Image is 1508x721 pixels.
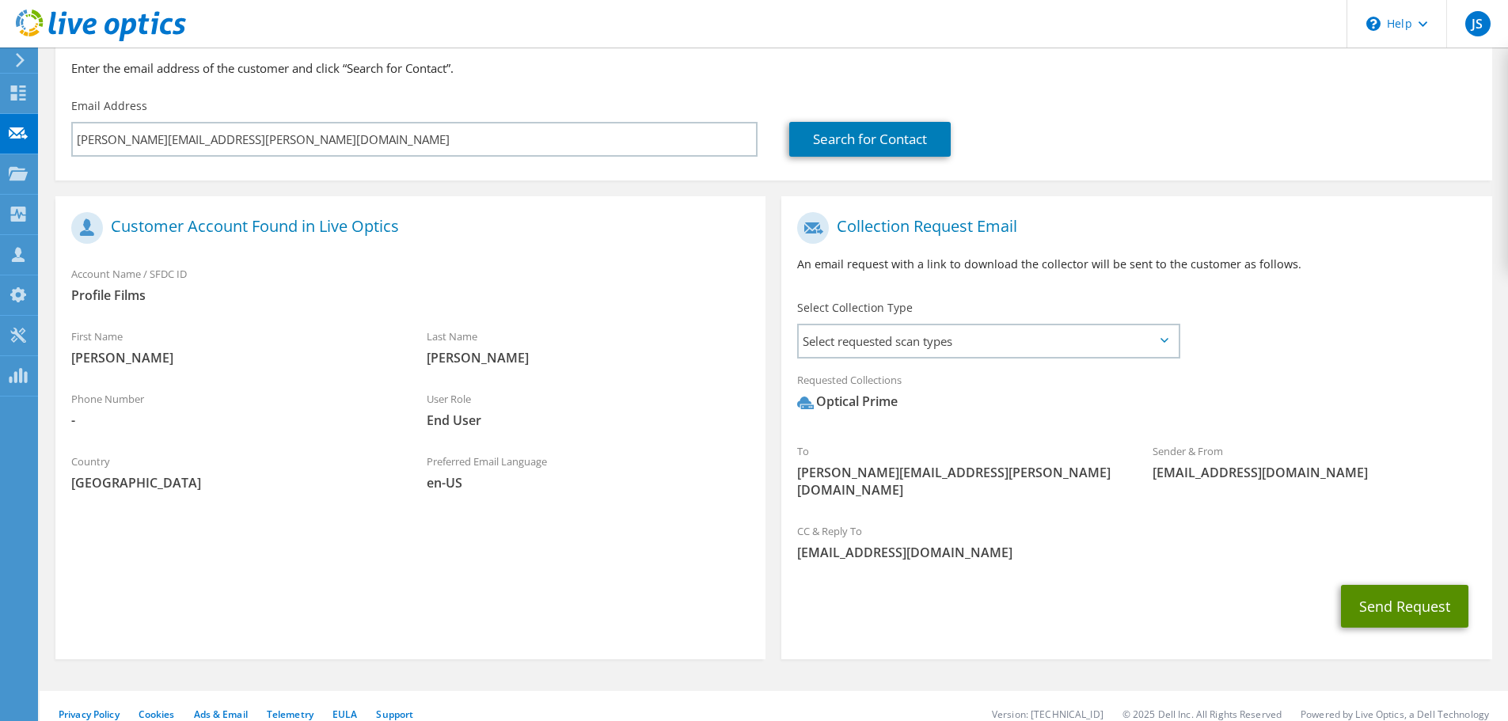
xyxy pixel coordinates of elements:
div: To [781,434,1137,507]
div: Last Name [411,320,766,374]
button: Send Request [1341,585,1468,628]
div: Requested Collections [781,363,1491,427]
span: [GEOGRAPHIC_DATA] [71,474,395,491]
li: © 2025 Dell Inc. All Rights Reserved [1122,708,1282,721]
div: First Name [55,320,411,374]
div: Phone Number [55,382,411,437]
h1: Customer Account Found in Live Optics [71,212,742,244]
a: Cookies [139,708,175,721]
a: Privacy Policy [59,708,120,721]
span: [EMAIL_ADDRESS][DOMAIN_NAME] [797,544,1476,561]
span: JS [1465,11,1491,36]
span: en-US [427,474,750,491]
span: [PERSON_NAME] [71,349,395,366]
a: Search for Contact [789,122,951,157]
h1: Collection Request Email [797,212,1468,244]
a: Ads & Email [194,708,248,721]
span: [PERSON_NAME][EMAIL_ADDRESS][PERSON_NAME][DOMAIN_NAME] [797,464,1121,499]
span: - [71,412,395,429]
p: An email request with a link to download the collector will be sent to the customer as follows. [797,256,1476,273]
li: Powered by Live Optics, a Dell Technology [1301,708,1489,721]
div: Country [55,445,411,499]
span: [EMAIL_ADDRESS][DOMAIN_NAME] [1153,464,1476,481]
span: Profile Films [71,287,750,304]
span: Select requested scan types [799,325,1178,357]
a: Support [376,708,413,721]
div: CC & Reply To [781,514,1491,569]
div: Account Name / SFDC ID [55,257,765,312]
h3: Enter the email address of the customer and click “Search for Contact”. [71,59,1476,77]
a: EULA [332,708,357,721]
label: Email Address [71,98,147,114]
div: User Role [411,382,766,437]
span: End User [427,412,750,429]
a: Telemetry [267,708,313,721]
span: [PERSON_NAME] [427,349,750,366]
div: Preferred Email Language [411,445,766,499]
div: Optical Prime [797,393,898,411]
div: Sender & From [1137,434,1492,489]
svg: \n [1366,17,1381,31]
li: Version: [TECHNICAL_ID] [992,708,1103,721]
label: Select Collection Type [797,300,913,316]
